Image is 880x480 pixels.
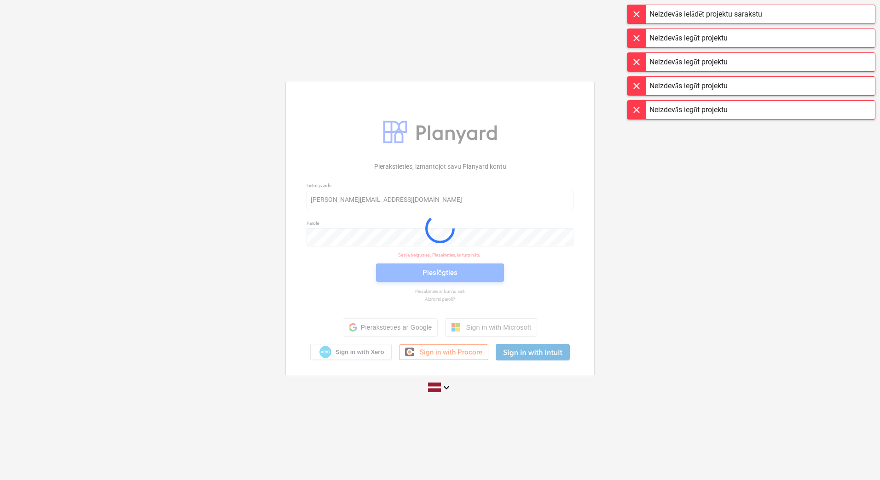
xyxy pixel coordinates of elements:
div: Neizdevās iegūt projektu [649,33,728,44]
div: Neizdevās iegūt projektu [649,104,728,115]
div: Neizdevās iegūt projektu [649,57,728,68]
i: keyboard_arrow_down [441,382,452,393]
iframe: Chat Widget [834,436,880,480]
div: Neizdevās ielādēt projektu sarakstu [649,9,762,20]
div: Neizdevās iegūt projektu [649,80,728,91]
